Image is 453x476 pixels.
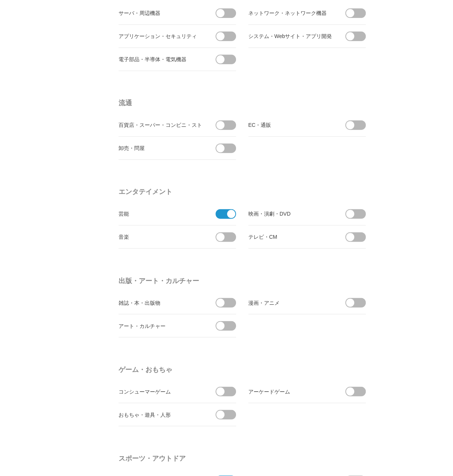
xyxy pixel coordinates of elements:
div: コンシューマーゲーム [119,386,202,396]
h4: スポーツ・アウトドア [119,451,368,465]
div: 音楽 [119,232,202,241]
div: 卸売・問屋 [119,143,202,153]
h4: 流通 [119,96,368,110]
div: ネットワーク・ネットワーク機器 [248,8,332,18]
div: アート・カルチャー [119,321,202,330]
div: 雑誌・本・出版物 [119,298,202,307]
h4: エンタテイメント [119,185,368,198]
div: アプリケーション・セキュリティ [119,31,202,41]
div: サーバ・周辺機器 [119,8,202,18]
h4: ゲーム・おもちゃ [119,363,368,376]
div: 芸能 [119,209,202,218]
div: 電子部品・半導体・電気機器 [119,54,202,64]
div: 漫画・アニメ [248,298,332,307]
div: EC・通販 [248,120,332,129]
div: システム・Webサイト・アプリ開発 [248,31,332,41]
div: アーケードゲーム [248,386,332,396]
div: 百貨店・スーパー・コンビニ・ストア [119,120,202,129]
div: テレビ・CM [248,232,332,241]
div: おもちゃ・遊具・人形 [119,410,202,419]
div: 映画・演劇・DVD [248,209,332,218]
h4: 出版・アート・カルチャー [119,274,368,287]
